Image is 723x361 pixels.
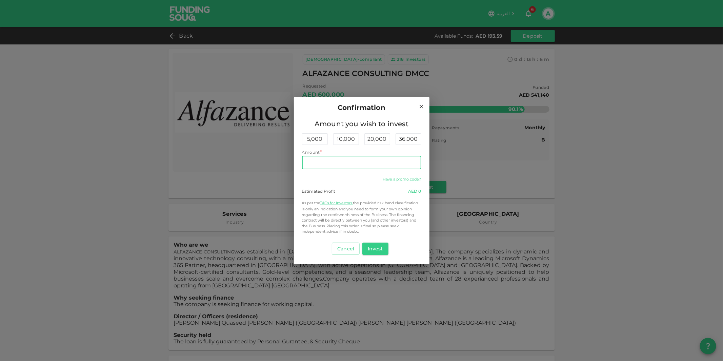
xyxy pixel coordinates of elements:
div: 36,000 [396,133,421,145]
div: 10,000 [333,133,359,145]
div: 0 [408,188,421,194]
span: Confirmation [338,102,385,113]
span: Amount you wish to invest [302,118,421,129]
input: amount [302,156,421,169]
div: Estimated Profit [302,188,336,194]
button: Cancel [332,243,360,255]
button: Invest [362,243,388,255]
div: 5,000 [302,133,328,145]
a: Have a promo code? [383,177,421,182]
div: 20,000 [364,133,390,145]
span: Amount [302,150,320,155]
span: AED [408,189,418,194]
span: As per the [302,201,320,205]
p: the provided risk band classification is only an indication and you need to form your own opinion... [302,200,421,234]
a: T&Cs for Investors, [320,201,353,205]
